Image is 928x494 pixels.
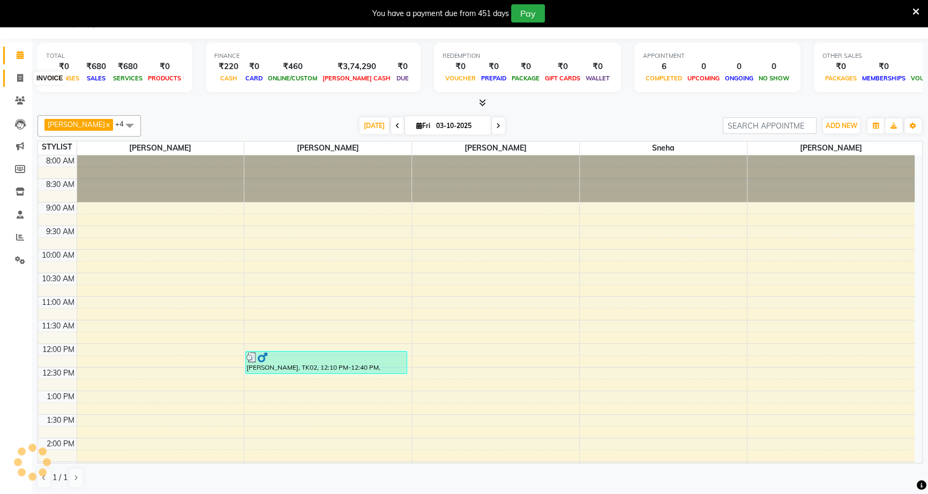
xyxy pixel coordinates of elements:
span: GIFT CARDS [542,74,583,82]
a: x [105,120,110,129]
span: WALLET [583,74,612,82]
span: ADD NEW [826,122,857,130]
span: [DATE] [360,117,389,134]
span: [PERSON_NAME] CASH [320,74,393,82]
div: You have a payment due from 451 days [372,8,509,19]
span: CARD [243,74,265,82]
div: FINANCE [214,51,412,61]
div: STYLIST [38,141,77,153]
span: COMPLETED [643,74,685,82]
div: INVOICE [34,72,65,85]
div: 0 [756,61,792,73]
div: TOTAL [46,51,184,61]
button: Pay [511,4,545,23]
div: ₹0 [542,61,583,73]
div: 2:00 PM [44,438,77,450]
span: DUE [394,74,411,82]
div: ₹0 [822,61,859,73]
div: ₹0 [393,61,412,73]
div: ₹0 [509,61,542,73]
div: 8:30 AM [44,179,77,190]
div: ₹0 [243,61,265,73]
div: 0 [685,61,722,73]
div: REDEMPTION [443,51,612,61]
span: NO SHOW [756,74,792,82]
div: 8:00 AM [44,155,77,167]
span: sneha [580,141,747,155]
span: VOUCHER [443,74,478,82]
span: Fri [414,122,433,130]
span: CASH [218,74,240,82]
span: [PERSON_NAME] [244,141,411,155]
div: ₹0 [46,61,82,73]
div: ₹0 [443,61,478,73]
span: [PERSON_NAME] [412,141,579,155]
span: [PERSON_NAME] [48,120,105,129]
span: PACKAGES [822,74,859,82]
div: 0 [722,61,756,73]
div: 9:00 AM [44,203,77,214]
div: 10:00 AM [40,250,77,261]
span: [PERSON_NAME] [747,141,915,155]
div: APPOINTMENT [643,51,792,61]
div: 9:30 AM [44,226,77,237]
span: UPCOMING [685,74,722,82]
span: ONGOING [722,74,756,82]
span: PRODUCTS [145,74,184,82]
span: +4 [115,119,132,128]
div: ₹0 [145,61,184,73]
div: 12:30 PM [40,368,77,379]
span: PACKAGE [509,74,542,82]
input: SEARCH APPOINTMENT [723,117,817,134]
input: 2025-10-03 [433,118,487,134]
span: SALES [84,74,108,82]
span: SERVICES [110,74,145,82]
div: 1:00 PM [44,391,77,402]
div: ₹0 [478,61,509,73]
div: 6 [643,61,685,73]
div: 12:00 PM [40,344,77,355]
div: 11:00 AM [40,297,77,308]
div: ₹0 [583,61,612,73]
span: PREPAID [478,74,509,82]
span: 1 / 1 [53,472,68,483]
div: ₹220 [214,61,243,73]
div: ₹3,74,290 [320,61,393,73]
div: ₹460 [265,61,320,73]
span: [PERSON_NAME] [77,141,244,155]
div: 11:30 AM [40,320,77,332]
button: ADD NEW [823,118,860,133]
div: 1:30 PM [44,415,77,426]
span: ONLINE/CUSTOM [265,74,320,82]
div: 2:30 PM [44,462,77,473]
div: ₹680 [82,61,110,73]
div: ₹680 [110,61,145,73]
div: 10:30 AM [40,273,77,285]
div: [PERSON_NAME], TK02, 12:10 PM-12:40 PM, [DEMOGRAPHIC_DATA] hair services - [PERSON_NAME] [246,351,407,373]
div: ₹0 [859,61,908,73]
span: MEMBERSHIPS [859,74,908,82]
